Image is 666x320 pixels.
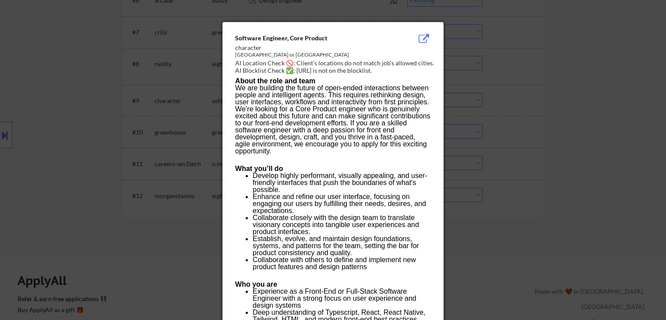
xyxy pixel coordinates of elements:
strong: Who you are [235,281,277,288]
div: AI Blocklist Check ✅: [URL] is not on the blocklist. [235,66,434,75]
strong: About the role and team [235,77,315,85]
strong: What you’ll do [235,165,283,172]
div: [GEOGRAPHIC_DATA] or [GEOGRAPHIC_DATA] [235,51,387,59]
div: AI Location Check 🚫: Client's locations do not match job's allowed cities. [235,59,434,68]
p: Enhance and refine our user interface, focusing on engaging our users by fulfilling their needs, ... [253,193,430,214]
p: Collaborate closely with the design team to translate visionary concepts into tangible user exper... [253,214,430,235]
div: character [235,43,387,52]
p: Collaborate with others to define and implement new product features and design patterns [253,256,430,270]
div: Software Engineer, Core Product [235,34,387,43]
p: Experience as a Front-End or Full-Stack Software Engineer with a strong focus on user experience ... [253,288,430,309]
p: We are building the future of open-ended interactions between people and intelligent agents. This... [235,85,430,155]
p: Establish, evolve, and maintain design foundations, systems, and patterns for the team, setting t... [253,235,430,256]
p: Develop highly performant, visually appealing, and user-friendly interfaces that push the boundar... [253,172,430,193]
